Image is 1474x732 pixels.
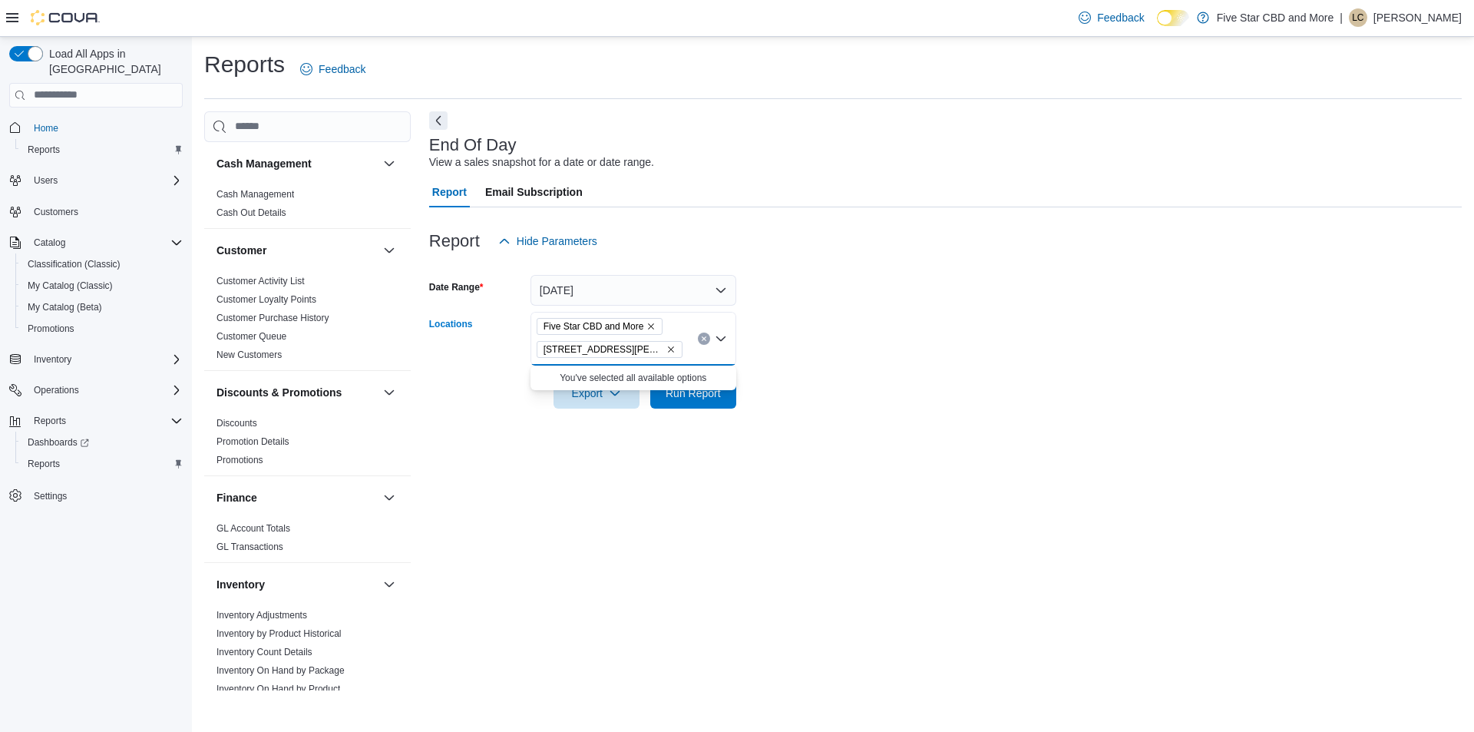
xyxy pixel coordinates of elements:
[28,412,72,430] button: Reports
[28,350,78,369] button: Inventory
[1352,8,1363,27] span: LC
[15,453,189,475] button: Reports
[34,206,78,218] span: Customers
[216,577,377,592] button: Inventory
[3,200,189,223] button: Customers
[28,458,60,470] span: Reports
[21,277,183,295] span: My Catalog (Classic)
[216,385,342,400] h3: Discounts & Promotions
[43,46,183,77] span: Load All Apps in [GEOGRAPHIC_DATA]
[21,320,183,338] span: Promotions
[1349,8,1367,27] div: Lindsey Criswell
[1217,8,1334,27] p: Five Star CBD and More
[216,628,342,640] span: Inventory by Product Historical
[563,378,630,409] span: Export
[380,154,398,173] button: Cash Management
[216,418,257,429] a: Discounts
[28,381,183,399] span: Operations
[429,281,484,293] label: Date Range
[544,319,644,334] span: Five Star CBD and More
[319,61,365,77] span: Feedback
[9,111,183,547] nav: Complex example
[15,139,189,161] button: Reports
[216,646,312,658] span: Inventory Count Details
[21,141,183,159] span: Reports
[666,386,721,401] span: Run Report
[15,253,189,275] button: Classification (Classic)
[216,385,377,400] button: Discounts & Promotions
[21,298,108,316] a: My Catalog (Beta)
[28,487,73,505] a: Settings
[216,610,307,621] a: Inventory Adjustments
[485,177,583,207] span: Email Subscription
[216,349,282,361] span: New Customers
[216,156,377,171] button: Cash Management
[216,522,290,535] span: GL Account Totals
[517,234,597,249] span: Hide Parameters
[216,490,377,505] button: Finance
[429,232,480,250] h3: Report
[216,665,345,676] a: Inventory On Hand by Package
[380,575,398,594] button: Inventory
[216,454,263,466] span: Promotions
[34,237,65,249] span: Catalog
[216,349,282,360] a: New Customers
[1373,8,1462,27] p: [PERSON_NAME]
[21,320,81,338] a: Promotions
[216,313,329,323] a: Customer Purchase History
[216,156,312,171] h3: Cash Management
[715,333,727,345] button: Close list of options
[1157,26,1158,27] span: Dark Mode
[28,258,121,270] span: Classification (Classic)
[21,277,119,295] a: My Catalog (Classic)
[34,353,71,366] span: Inventory
[28,412,183,430] span: Reports
[15,432,189,453] a: Dashboards
[216,275,305,287] span: Customer Activity List
[216,541,283,553] span: GL Transactions
[28,234,71,252] button: Catalog
[3,232,189,253] button: Catalog
[537,372,730,384] p: You've selected all available options
[216,684,340,694] a: Inventory On Hand by Product
[34,490,67,502] span: Settings
[1340,8,1343,27] p: |
[216,490,257,505] h3: Finance
[28,301,102,313] span: My Catalog (Beta)
[31,10,100,25] img: Cova
[216,542,283,552] a: GL Transactions
[28,485,183,505] span: Settings
[216,455,263,465] a: Promotions
[492,226,603,257] button: Hide Parameters
[3,117,189,139] button: Home
[380,241,398,260] button: Customer
[34,174,58,187] span: Users
[216,207,286,219] span: Cash Out Details
[216,243,266,258] h3: Customer
[28,323,74,335] span: Promotions
[216,647,312,657] a: Inventory Count Details
[429,318,473,330] label: Locations
[15,275,189,296] button: My Catalog (Classic)
[429,154,654,171] div: View a sales snapshot for a date or date range.
[216,243,377,258] button: Customer
[1157,10,1189,26] input: Dark Mode
[429,111,448,130] button: Next
[554,378,640,409] button: Export
[34,384,79,396] span: Operations
[204,185,411,228] div: Cash Management
[28,144,60,156] span: Reports
[216,628,342,639] a: Inventory by Product Historical
[294,54,372,84] a: Feedback
[3,484,189,506] button: Settings
[216,664,345,677] span: Inventory On Hand by Package
[216,189,294,200] a: Cash Management
[544,342,663,357] span: [STREET_ADDRESS][PERSON_NAME]
[204,272,411,370] div: Customer
[216,436,289,447] a: Promotion Details
[204,49,285,80] h1: Reports
[698,333,710,345] button: Clear input
[216,293,316,306] span: Customer Loyalty Points
[646,322,656,331] button: Remove Five Star CBD and More from selection in this group
[3,379,189,401] button: Operations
